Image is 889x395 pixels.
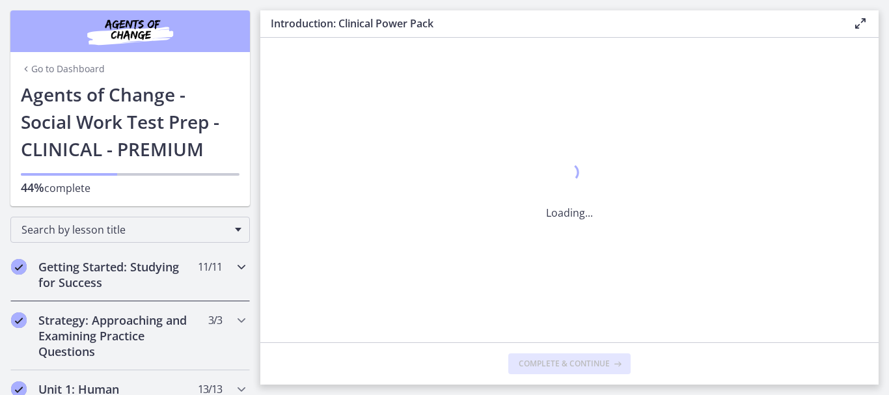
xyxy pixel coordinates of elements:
[21,180,239,196] p: complete
[208,312,222,328] span: 3 / 3
[11,312,27,328] i: Completed
[11,259,27,275] i: Completed
[21,180,44,195] span: 44%
[38,259,197,290] h2: Getting Started: Studying for Success
[21,223,228,237] span: Search by lesson title
[546,159,593,189] div: 1
[271,16,832,31] h3: Introduction: Clinical Power Pack
[21,62,105,75] a: Go to Dashboard
[546,205,593,221] p: Loading...
[21,81,239,163] h1: Agents of Change - Social Work Test Prep - CLINICAL - PREMIUM
[508,353,631,374] button: Complete & continue
[519,359,610,369] span: Complete & continue
[52,16,208,47] img: Agents of Change
[38,312,197,359] h2: Strategy: Approaching and Examining Practice Questions
[10,217,250,243] div: Search by lesson title
[198,259,222,275] span: 11 / 11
